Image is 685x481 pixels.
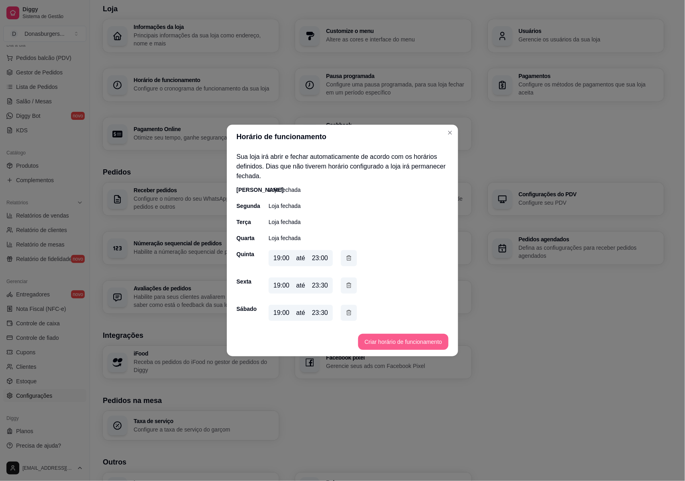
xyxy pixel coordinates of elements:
div: 23:30 [312,281,328,290]
div: Quarta [236,234,253,242]
p: Loja fechada [269,186,301,194]
div: até [296,308,305,318]
button: Criar horário de funcionamento [358,334,449,350]
button: Close [444,126,457,139]
div: 19:00 [273,253,289,263]
div: até [296,281,305,290]
p: Loja fechada [269,218,301,226]
div: Segunda [236,202,253,210]
p: Sua loja irá abrir e fechar automaticamente de acordo com os horários definidos. Dias que não tiv... [236,152,449,181]
div: Sexta [236,277,253,286]
div: Terça [236,218,253,226]
header: Horário de funcionamento [227,125,458,149]
div: 19:00 [273,281,289,290]
div: Quinta [236,250,253,258]
p: Loja fechada [269,234,301,242]
div: [PERSON_NAME] [236,186,253,194]
div: 19:00 [273,308,289,318]
div: até [296,253,305,263]
p: Loja fechada [269,202,301,210]
div: Sábado [236,305,253,313]
div: 23:30 [312,308,328,318]
div: 23:00 [312,253,328,263]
